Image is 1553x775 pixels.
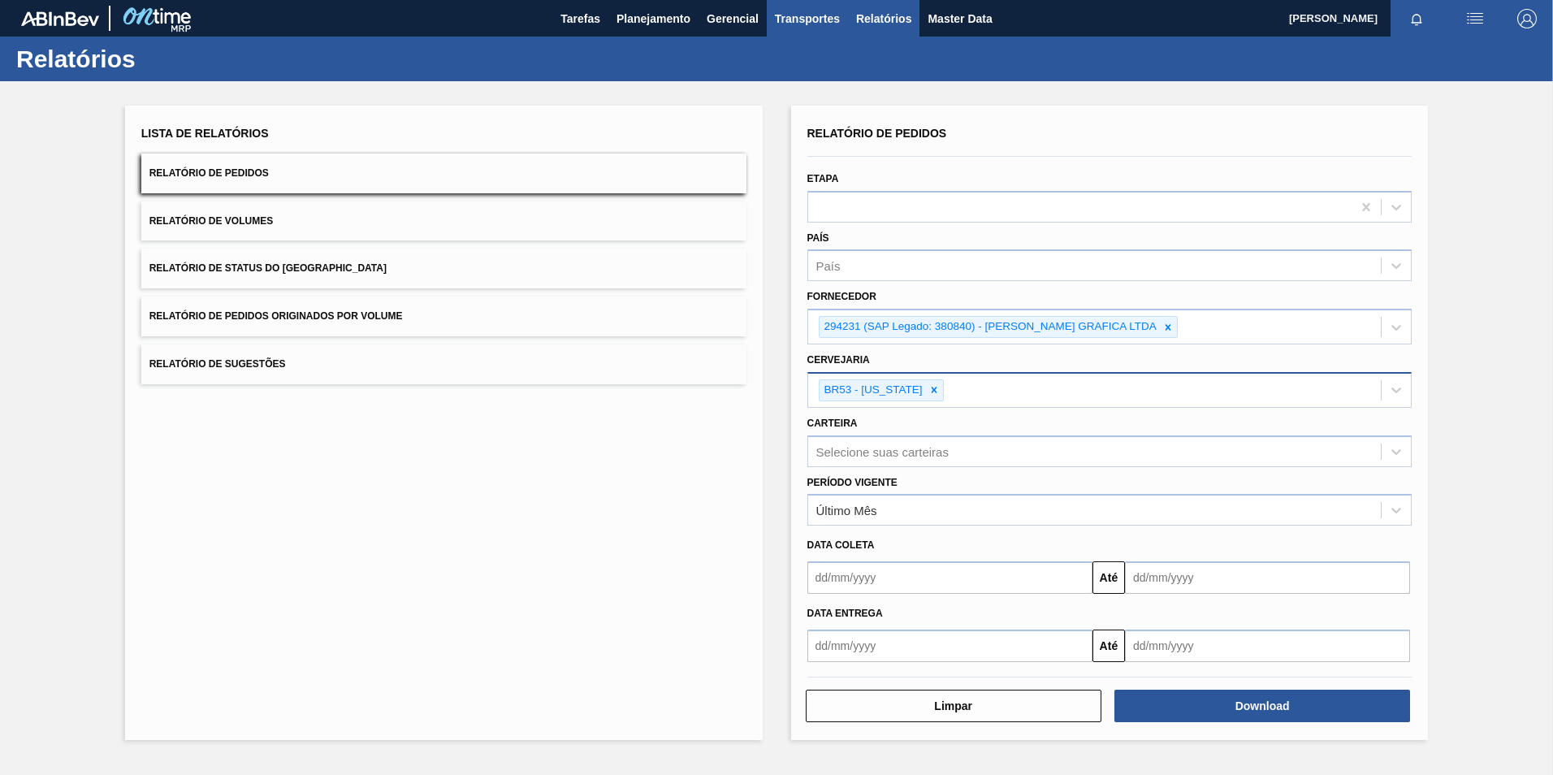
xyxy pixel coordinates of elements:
[806,690,1101,722] button: Limpar
[1125,561,1410,594] input: dd/mm/yyyy
[1092,561,1125,594] button: Até
[149,215,273,227] span: Relatório de Volumes
[141,154,746,193] button: Relatório de Pedidos
[807,608,883,619] span: Data Entrega
[560,9,600,28] span: Tarefas
[1114,690,1410,722] button: Download
[856,9,911,28] span: Relatórios
[775,9,840,28] span: Transportes
[616,9,690,28] span: Planejamento
[807,561,1092,594] input: dd/mm/yyyy
[1517,9,1537,28] img: Logout
[816,259,841,273] div: País
[807,539,875,551] span: Data coleta
[141,201,746,241] button: Relatório de Volumes
[816,504,877,517] div: Último Mês
[807,418,858,429] label: Carteira
[807,354,870,366] label: Cervejaria
[807,232,829,244] label: País
[807,477,898,488] label: Período Vigente
[807,630,1092,662] input: dd/mm/yyyy
[1391,7,1443,30] button: Notificações
[141,344,746,384] button: Relatório de Sugestões
[928,9,992,28] span: Master Data
[149,262,387,274] span: Relatório de Status do [GEOGRAPHIC_DATA]
[149,167,269,179] span: Relatório de Pedidos
[149,358,286,370] span: Relatório de Sugestões
[807,291,876,302] label: Fornecedor
[141,297,746,336] button: Relatório de Pedidos Originados por Volume
[807,127,947,140] span: Relatório de Pedidos
[149,310,403,322] span: Relatório de Pedidos Originados por Volume
[1092,630,1125,662] button: Até
[1465,9,1485,28] img: userActions
[707,9,759,28] span: Gerencial
[816,444,949,458] div: Selecione suas carteiras
[807,173,839,184] label: Etapa
[21,11,99,26] img: TNhmsLtSVTkK8tSr43FrP2fwEKptu5GPRR3wAAAABJRU5ErkJggg==
[141,249,746,288] button: Relatório de Status do [GEOGRAPHIC_DATA]
[1125,630,1410,662] input: dd/mm/yyyy
[16,50,305,68] h1: Relatórios
[820,380,925,400] div: BR53 - [US_STATE]
[820,317,1159,337] div: 294231 (SAP Legado: 380840) - [PERSON_NAME] GRAFICA LTDA
[141,127,269,140] span: Lista de Relatórios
